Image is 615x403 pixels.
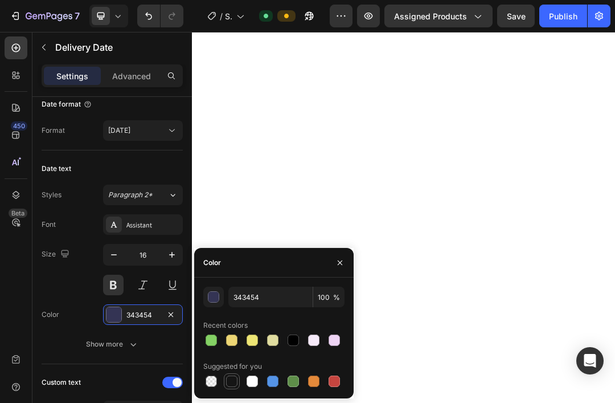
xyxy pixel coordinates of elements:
input: Eg: FFFFFF [228,287,313,307]
div: Undo/Redo [137,5,183,27]
span: Paragraph 2* [108,190,153,200]
p: Settings [56,70,88,82]
div: Styles [42,190,61,200]
span: Assigned Products [394,10,467,22]
span: % [333,292,340,303]
span: Shopify Original Product Template [225,10,232,22]
div: Beta [9,209,27,218]
p: 7 [75,9,80,23]
button: Save [497,5,535,27]
span: [DATE] [108,126,130,135]
button: Assigned Products [384,5,493,27]
button: [DATE] [103,120,183,141]
div: 450 [11,121,27,131]
iframe: Design area [192,32,615,403]
button: Show more [42,334,183,355]
div: Open Intercom Messenger [576,347,604,374]
div: Recent colors [203,320,248,331]
div: Font [42,219,56,230]
div: Date text [42,164,71,174]
div: 343454 [126,310,159,320]
button: Paragraph 2* [103,185,183,205]
div: Format [42,125,65,136]
div: Suggested for you [203,361,262,372]
div: Size [42,247,72,262]
p: Advanced [112,70,151,82]
button: 7 [5,5,85,27]
div: Assistant [126,220,180,230]
div: Custom text [42,377,81,388]
button: Publish [539,5,587,27]
span: Save [507,11,526,21]
p: Delivery Date [55,40,178,54]
div: Publish [549,10,577,22]
div: Show more [86,339,139,350]
div: Date format [42,99,92,109]
div: Color [203,258,221,268]
div: Color [42,310,59,320]
span: / [220,10,223,22]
